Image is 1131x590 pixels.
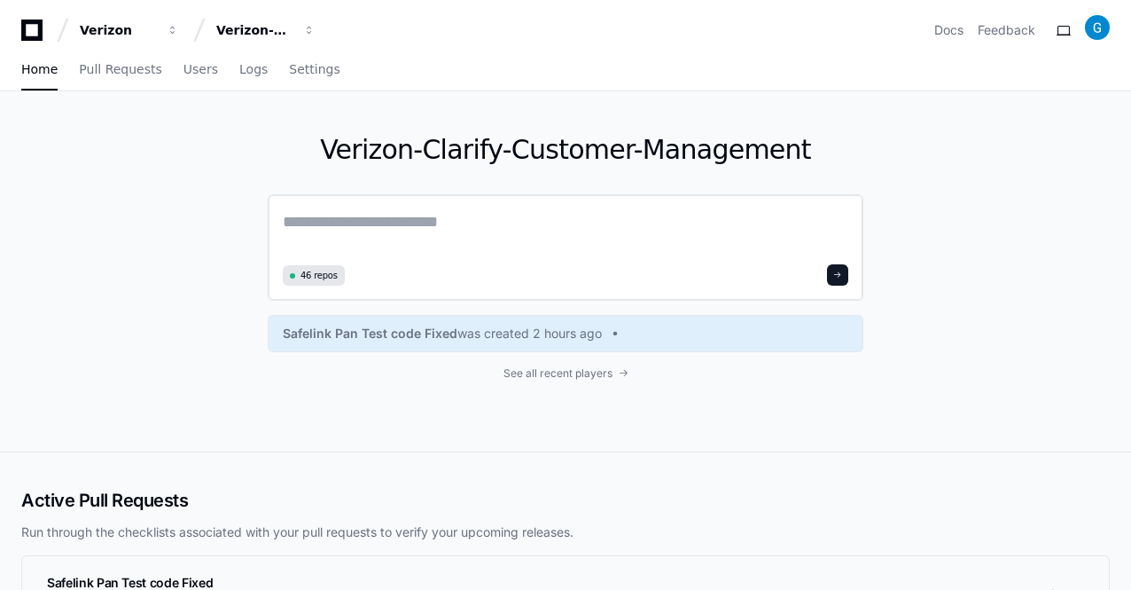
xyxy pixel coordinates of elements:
[21,64,58,75] span: Home
[47,575,213,590] span: Safelink Pan Test code Fixed
[183,64,218,75] span: Users
[21,523,1110,541] p: Run through the checklists associated with your pull requests to verify your upcoming releases.
[239,64,268,75] span: Logs
[183,50,218,90] a: Users
[978,21,1035,39] button: Feedback
[934,21,963,39] a: Docs
[289,64,339,75] span: Settings
[268,134,863,166] h1: Verizon-Clarify-Customer-Management
[216,21,292,39] div: Verizon-Clarify-Customer-Management
[209,14,323,46] button: Verizon-Clarify-Customer-Management
[239,50,268,90] a: Logs
[79,50,161,90] a: Pull Requests
[503,366,612,381] span: See all recent players
[80,21,156,39] div: Verizon
[73,14,186,46] button: Verizon
[1085,15,1110,40] img: ACg8ocLgD4B0PbMnFCRezSs6CxZErLn06tF4Svvl2GU3TFAxQEAh9w=s96-c
[268,366,863,381] a: See all recent players
[300,269,338,282] span: 46 repos
[79,64,161,75] span: Pull Requests
[457,325,602,342] span: was created 2 hours ago
[283,325,457,342] span: Safelink Pan Test code Fixed
[283,325,848,342] a: Safelink Pan Test code Fixedwas created 2 hours ago
[21,50,58,90] a: Home
[21,488,1110,513] h2: Active Pull Requests
[289,50,339,90] a: Settings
